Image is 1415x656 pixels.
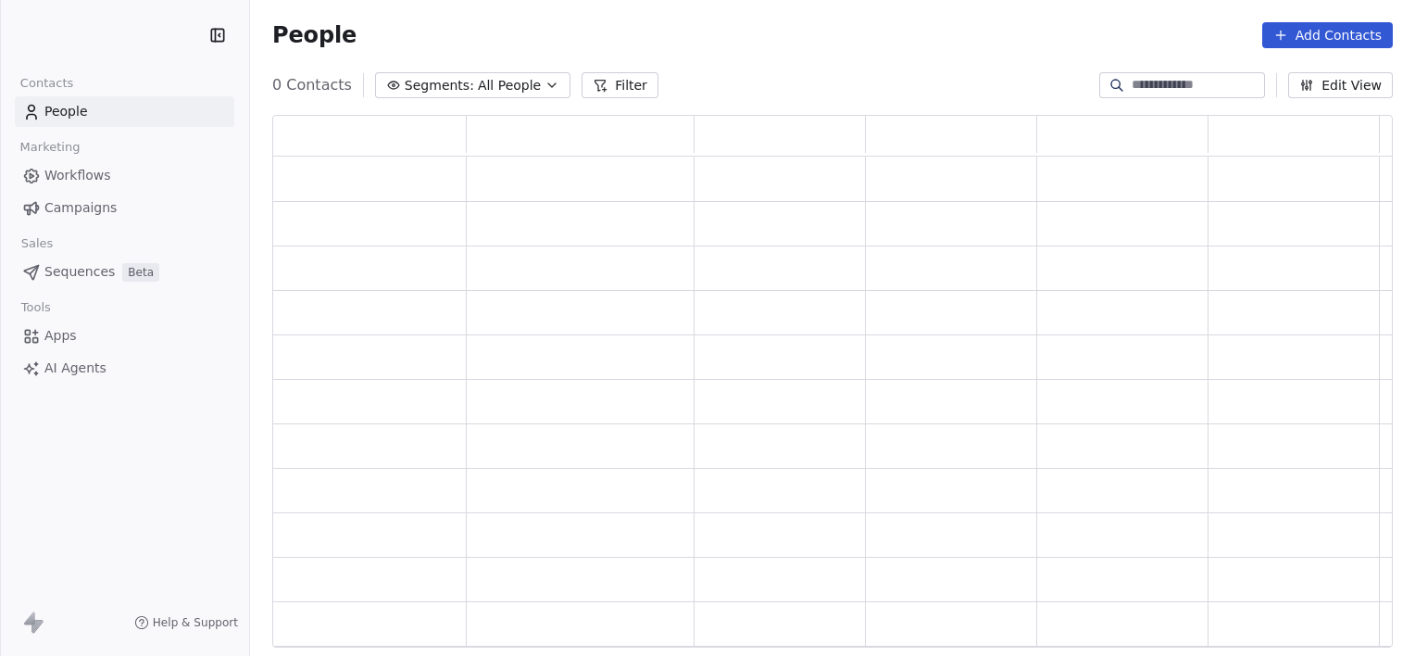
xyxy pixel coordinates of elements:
span: All People [478,76,541,95]
a: People [15,96,234,127]
span: People [272,21,357,49]
span: 0 Contacts [272,74,352,96]
span: Help & Support [153,615,238,630]
span: People [44,102,88,121]
span: Apps [44,326,77,346]
span: Beta [122,263,159,282]
a: Apps [15,321,234,351]
span: Segments: [405,76,474,95]
span: Campaigns [44,198,117,218]
a: Campaigns [15,193,234,223]
span: Contacts [12,69,81,97]
a: SequencesBeta [15,257,234,287]
a: Workflows [15,160,234,191]
a: AI Agents [15,353,234,384]
span: AI Agents [44,359,106,378]
span: Workflows [44,166,111,185]
span: Sales [13,230,61,258]
button: Filter [582,72,658,98]
span: Tools [13,294,58,322]
a: Help & Support [134,615,238,630]
button: Edit View [1288,72,1393,98]
span: Sequences [44,262,115,282]
button: Add Contacts [1262,22,1393,48]
span: Marketing [12,133,88,161]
